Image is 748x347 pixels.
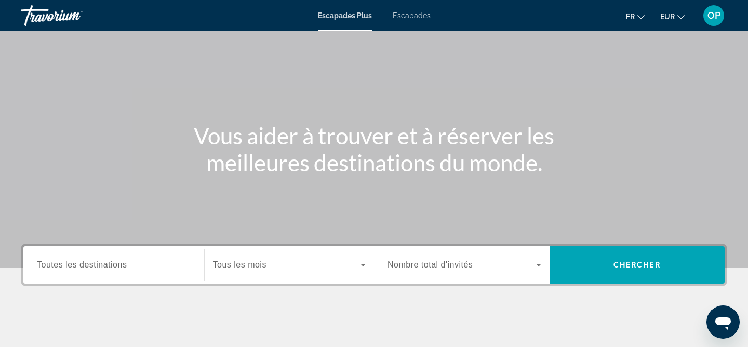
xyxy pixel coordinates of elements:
[707,10,720,21] font: OP
[23,246,725,284] div: Widget de recherche
[393,11,431,20] a: Escapades
[388,260,473,269] span: Nombre total d'invités
[37,260,127,269] span: Toutes les destinations
[179,122,569,176] h1: Vous aider à trouver et à réserver les meilleures destinations du monde.
[700,5,727,26] button: Menu utilisateur
[550,246,725,284] button: Recherche
[613,261,661,269] span: Chercher
[626,9,645,24] button: Changer de langue
[318,11,372,20] a: Escapades Plus
[660,12,675,21] font: EUR
[37,259,191,272] input: Sélectionnez la destination
[213,260,266,269] span: Tous les mois
[660,9,685,24] button: Changer de devise
[626,12,635,21] font: fr
[21,2,125,29] a: Travorium
[706,305,740,339] iframe: Bouton de lancement de la fenêtre de messagerie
